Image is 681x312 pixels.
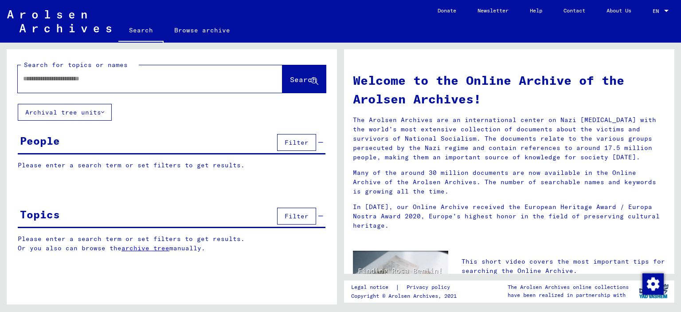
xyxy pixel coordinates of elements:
[462,257,665,276] p: This short video covers the most important tips for searching the Online Archive.
[353,251,448,303] img: video.jpg
[351,283,395,292] a: Legal notice
[642,273,663,294] div: Change consent
[353,202,665,230] p: In [DATE], our Online Archive received the European Heritage Award / Europa Nostra Award 2020, Eu...
[164,20,241,41] a: Browse archive
[277,134,316,151] button: Filter
[642,273,664,295] img: Change consent
[20,133,60,149] div: People
[20,206,60,222] div: Topics
[508,283,629,291] p: The Arolsen Archives online collections
[353,168,665,196] p: Many of the around 30 million documents are now available in the Online Archive of the Arolsen Ar...
[351,292,461,300] p: Copyright © Arolsen Archives, 2021
[18,161,325,170] p: Please enter a search term or set filters to get results.
[285,212,309,220] span: Filter
[353,115,665,162] p: The Arolsen Archives are an international center on Nazi [MEDICAL_DATA] with the world’s most ext...
[277,208,316,225] button: Filter
[18,234,326,253] p: Please enter a search term or set filters to get results. Or you also can browse the manually.
[351,283,461,292] div: |
[399,283,461,292] a: Privacy policy
[282,65,326,93] button: Search
[118,20,164,43] a: Search
[353,71,665,108] h1: Welcome to the Online Archive of the Arolsen Archives!
[18,104,112,121] button: Archival tree units
[7,10,111,32] img: Arolsen_neg.svg
[285,138,309,146] span: Filter
[290,75,317,84] span: Search
[24,61,128,69] mat-label: Search for topics or names
[653,8,662,14] span: EN
[121,244,169,252] a: archive tree
[508,291,629,299] p: have been realized in partnership with
[637,280,670,302] img: yv_logo.png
